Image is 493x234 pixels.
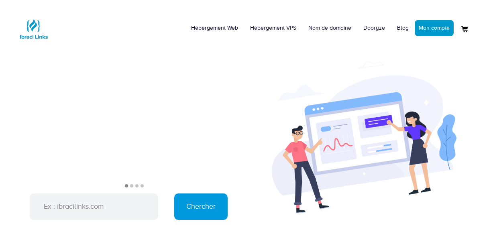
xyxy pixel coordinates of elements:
[357,16,391,40] a: Dooryze
[244,16,302,40] a: Hébergement VPS
[30,193,158,220] input: Ex : ibracilinks.com
[18,6,50,45] a: Logo Ibraci Links
[185,16,244,40] a: Hébergement Web
[302,16,357,40] a: Nom de domaine
[415,20,454,36] a: Mon compte
[174,193,228,220] input: Chercher
[18,13,50,45] img: Logo Ibraci Links
[391,16,415,40] a: Blog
